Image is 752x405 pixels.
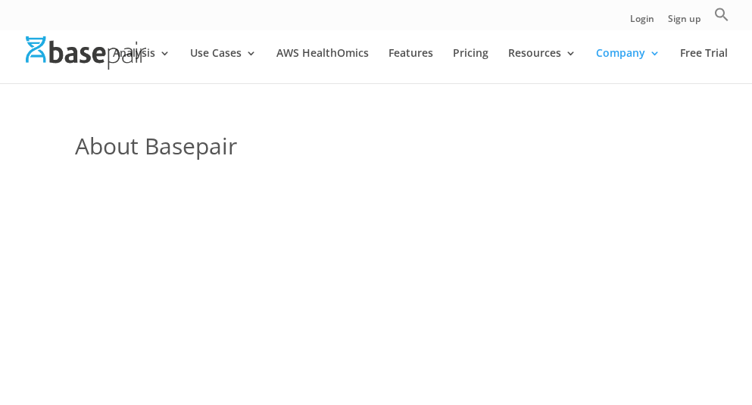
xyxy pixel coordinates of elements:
a: Resources [508,48,576,83]
a: Features [388,48,433,83]
a: Login [630,14,654,30]
a: Free Trial [680,48,728,83]
img: Basepair [26,36,146,69]
a: Use Cases [190,48,257,83]
p: Founded by Harvard School Medical School scientist, [PERSON_NAME], PhD, BasePair grew out of the ... [75,260,676,324]
a: AWS HealthOmics [276,48,369,83]
a: Pricing [453,48,488,83]
a: Search Icon Link [714,7,729,30]
a: Analysis [113,48,170,83]
a: Sign up [668,14,701,30]
h1: About Basepair [75,129,676,170]
a: Company [596,48,660,83]
svg: Search [714,7,729,22]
